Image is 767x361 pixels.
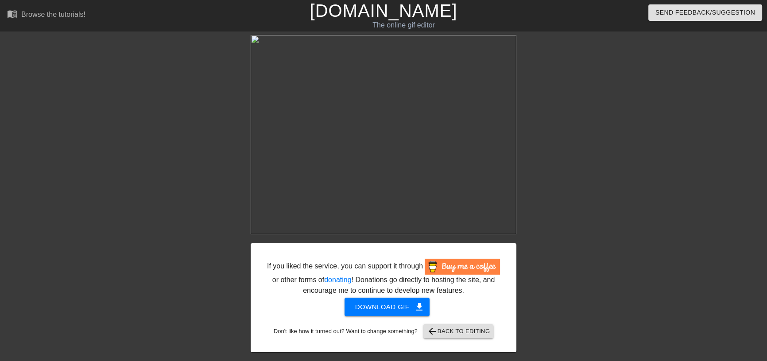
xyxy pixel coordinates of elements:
[310,1,457,20] a: [DOMAIN_NAME]
[251,35,516,234] img: 3OTKZEYl.gif
[337,303,430,310] a: Download gif
[655,7,755,18] span: Send Feedback/Suggestion
[260,20,547,31] div: The online gif editor
[423,324,494,338] button: Back to Editing
[266,259,501,296] div: If you liked the service, you can support it through or other forms of ! Donations go directly to...
[427,326,438,337] span: arrow_back
[427,326,490,337] span: Back to Editing
[7,8,18,19] span: menu_book
[7,8,85,22] a: Browse the tutorials!
[414,302,425,312] span: get_app
[425,259,500,275] img: Buy Me A Coffee
[324,276,351,283] a: donating
[648,4,762,21] button: Send Feedback/Suggestion
[21,11,85,18] div: Browse the tutorials!
[345,298,430,316] button: Download gif
[355,301,419,313] span: Download gif
[264,324,503,338] div: Don't like how it turned out? Want to change something?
